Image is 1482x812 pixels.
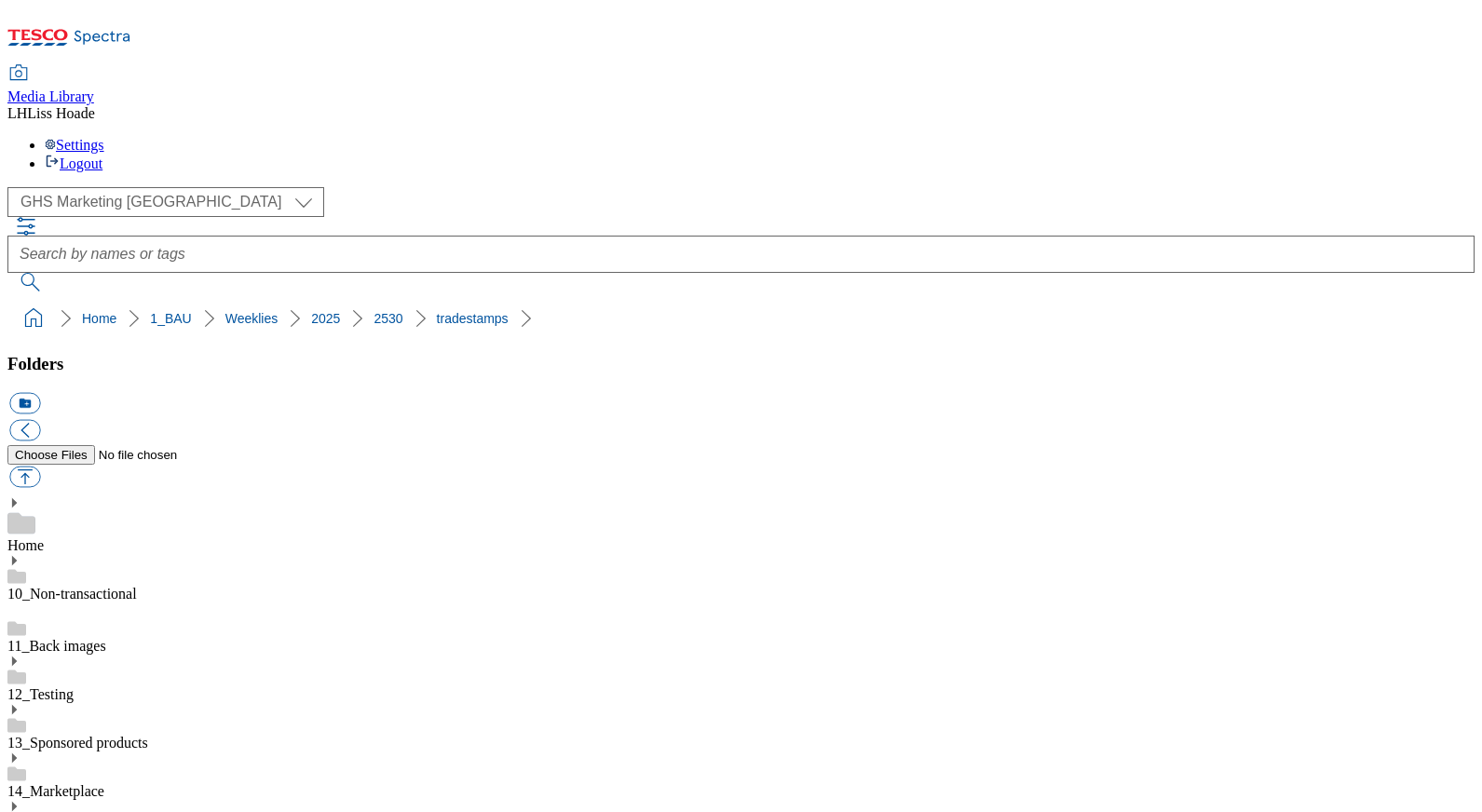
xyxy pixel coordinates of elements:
[7,105,27,121] span: LH
[27,105,94,121] span: Liss Hoade
[437,311,509,326] a: tradestamps
[7,301,1475,336] nav: breadcrumb
[374,311,402,326] a: 2530
[7,638,106,654] a: 11_Back images
[7,586,137,602] a: 10_Non-transactional
[225,311,279,326] a: Weeklies
[7,66,94,105] a: Media Library
[82,311,116,326] a: Home
[7,88,94,104] span: Media Library
[7,354,1475,374] h3: Folders
[7,686,74,702] a: 12_Testing
[7,537,44,553] a: Home
[45,137,104,153] a: Settings
[311,311,340,326] a: 2025
[7,735,148,751] a: 13_Sponsored products
[45,156,102,171] a: Logout
[7,236,1475,273] input: Search by names or tags
[19,304,48,333] a: home
[7,783,104,799] a: 14_Marketplace
[150,311,191,326] a: 1_BAU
